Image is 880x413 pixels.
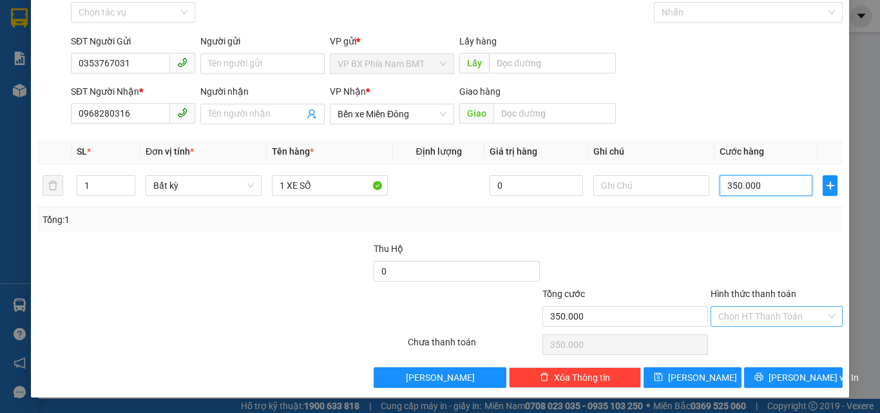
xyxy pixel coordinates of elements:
button: printer[PERSON_NAME] và In [744,367,843,388]
th: Ghi chú [588,139,714,164]
span: printer [754,372,763,383]
span: user-add [307,109,317,119]
div: Người gửi [200,34,325,48]
span: Tổng cước [542,289,585,299]
span: Bến xe Miền Đông [338,104,446,124]
span: Giao [459,103,493,124]
span: [PERSON_NAME] [668,370,737,385]
span: phone [177,108,187,118]
span: Lấy [459,53,489,73]
span: [PERSON_NAME] và In [769,370,859,385]
span: Đơn vị tính [146,146,194,157]
div: VP gửi [330,34,454,48]
span: [PERSON_NAME] [406,370,475,385]
span: Tên hàng [272,146,314,157]
span: SL [77,146,87,157]
div: SĐT Người Nhận [71,84,195,99]
span: save [654,372,663,383]
span: delete [540,372,549,383]
button: delete [43,175,63,196]
span: Giao hàng [459,86,501,97]
span: Định lượng [416,146,461,157]
button: [PERSON_NAME] [374,367,506,388]
button: plus [823,175,837,196]
div: Chưa thanh toán [407,335,541,358]
input: Ghi Chú [593,175,709,196]
div: Người nhận [200,84,325,99]
div: SĐT Người Gửi [71,34,195,48]
button: deleteXóa Thông tin [509,367,641,388]
input: VD: Bàn, Ghế [272,175,388,196]
span: VP BX Phía Nam BMT [338,54,446,73]
span: VP Nhận [330,86,366,97]
button: save[PERSON_NAME] [644,367,742,388]
span: plus [823,180,837,191]
span: Giá trị hàng [490,146,537,157]
span: Xóa Thông tin [554,370,610,385]
span: Lấy hàng [459,36,497,46]
label: Hình thức thanh toán [711,289,796,299]
input: 0 [490,175,582,196]
div: Tổng: 1 [43,213,341,227]
input: Dọc đường [489,53,616,73]
span: phone [177,57,187,68]
span: Bất kỳ [153,176,254,195]
span: Cước hàng [720,146,764,157]
span: Thu Hộ [374,244,403,254]
input: Dọc đường [493,103,616,124]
